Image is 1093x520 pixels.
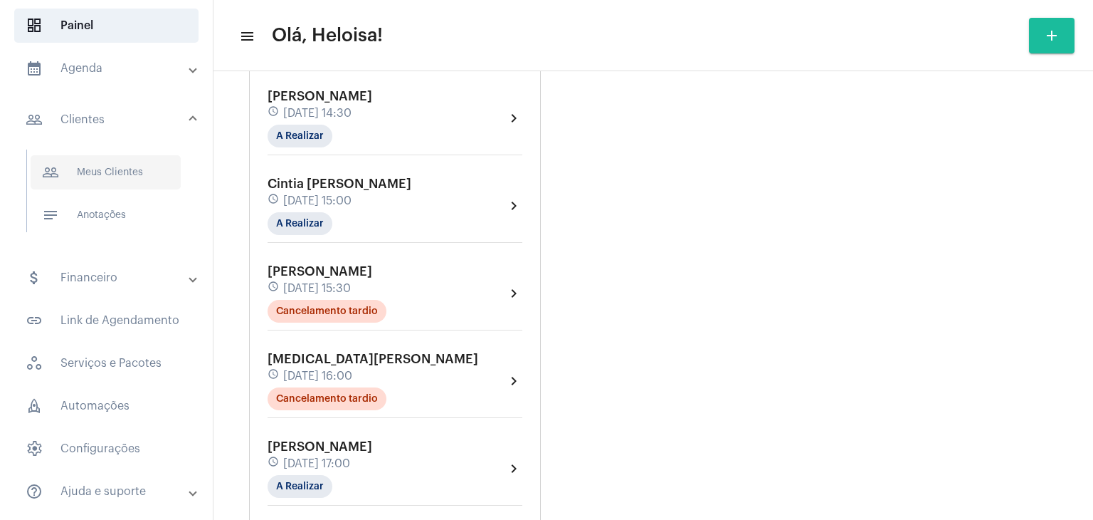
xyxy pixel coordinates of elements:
[42,207,59,224] mat-icon: sidenav icon
[283,194,352,207] span: [DATE] 15:00
[14,346,199,380] span: Serviços e Pacotes
[14,9,199,43] span: Painel
[26,483,43,500] mat-icon: sidenav icon
[268,440,372,453] span: [PERSON_NAME]
[268,212,332,235] mat-chip: A Realizar
[26,111,190,128] mat-panel-title: Clientes
[9,142,213,252] div: sidenav iconClientes
[268,193,280,209] mat-icon: schedule
[9,97,213,142] mat-expansion-panel-header: sidenav iconClientes
[268,456,280,472] mat-icon: schedule
[26,355,43,372] span: sidenav icon
[1043,27,1060,44] mat-icon: add
[14,432,199,466] span: Configurações
[283,457,350,470] span: [DATE] 17:00
[26,111,43,128] mat-icon: sidenav icon
[14,389,199,423] span: Automações
[9,261,213,295] mat-expansion-panel-header: sidenav iconFinanceiro
[26,17,43,34] span: sidenav icon
[31,155,181,189] span: Meus Clientes
[26,397,43,415] span: sidenav icon
[42,164,59,181] mat-icon: sidenav icon
[268,388,386,410] mat-chip: Cancelamento tardio
[283,282,351,295] span: [DATE] 15:30
[268,353,478,365] span: [MEDICAL_DATA][PERSON_NAME]
[505,197,522,214] mat-icon: chevron_right
[268,177,411,190] span: Cintia [PERSON_NAME]
[268,125,332,147] mat-chip: A Realizar
[268,368,280,384] mat-icon: schedule
[268,300,386,323] mat-chip: Cancelamento tardio
[283,370,352,383] span: [DATE] 16:00
[268,105,280,121] mat-icon: schedule
[268,281,280,296] mat-icon: schedule
[9,51,213,85] mat-expansion-panel-header: sidenav iconAgenda
[26,269,43,286] mat-icon: sidenav icon
[272,24,383,47] span: Olá, Heloisa!
[26,60,190,77] mat-panel-title: Agenda
[505,285,522,302] mat-icon: chevron_right
[268,475,332,498] mat-chip: A Realizar
[505,460,522,477] mat-icon: chevron_right
[9,474,213,509] mat-expansion-panel-header: sidenav iconAjuda e suporte
[14,303,199,338] span: Link de Agendamento
[239,28,253,45] mat-icon: sidenav icon
[26,269,190,286] mat-panel-title: Financeiro
[268,265,372,278] span: [PERSON_NAME]
[505,373,522,390] mat-icon: chevron_right
[26,483,190,500] mat-panel-title: Ajuda e suporte
[26,312,43,329] mat-icon: sidenav icon
[283,107,352,120] span: [DATE] 14:30
[26,60,43,77] mat-icon: sidenav icon
[268,90,372,103] span: [PERSON_NAME]
[31,198,181,232] span: Anotações
[505,110,522,127] mat-icon: chevron_right
[26,440,43,457] span: sidenav icon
